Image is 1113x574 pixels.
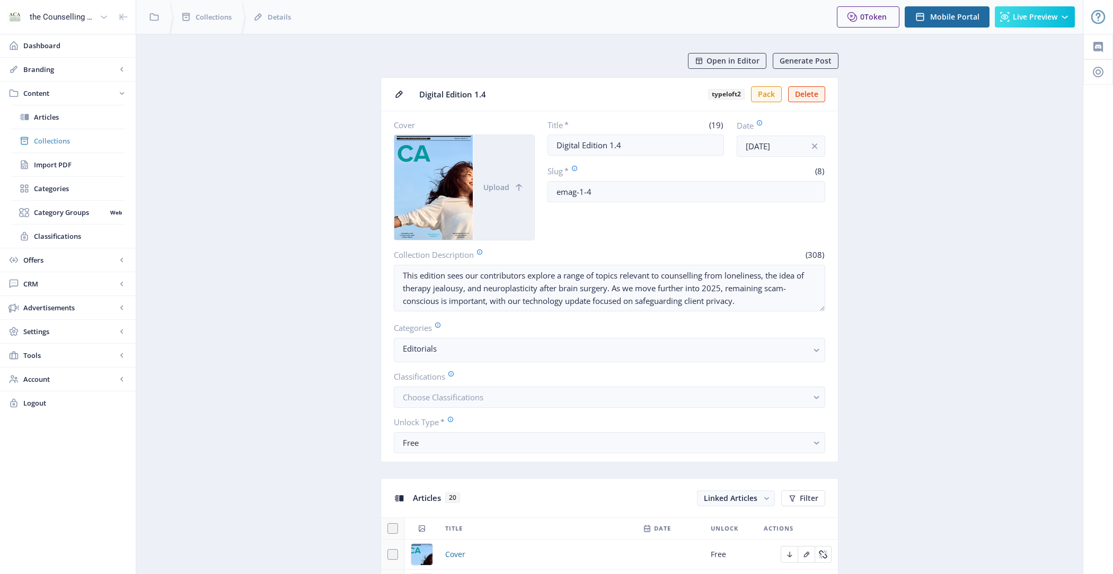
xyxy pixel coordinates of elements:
img: properties.app_icon.jpeg [6,8,23,25]
button: Filter [781,490,825,506]
span: Advertisements [23,302,117,313]
b: typeloft2 [708,89,745,100]
span: Upload [483,183,509,192]
nb-icon: info [809,141,820,151]
button: Editorials [394,338,825,362]
input: Type Collection Title ... [547,134,725,156]
span: Category Groups [34,207,107,218]
span: Choose Classifications [403,392,483,402]
span: (308) [804,249,825,260]
a: Classifications [11,225,125,248]
span: Unlock [711,522,738,535]
button: Delete [788,86,825,102]
input: this-is-how-a-slug-looks-like [547,181,826,202]
button: 0Token [837,6,899,28]
span: Actions [764,522,793,535]
a: Categories [11,177,125,200]
span: Digital Edition 1.4 [419,89,700,100]
label: Slug [547,165,682,177]
span: Collections [34,136,125,146]
button: Choose Classifications [394,387,825,408]
span: Offers [23,255,117,265]
span: 20 [445,492,460,503]
span: Generate Post [780,57,832,65]
a: Category GroupsWeb [11,201,125,224]
span: Details [268,12,291,22]
span: Articles [413,492,441,503]
span: Content [23,88,117,98]
span: Token [864,12,887,22]
span: Articles [34,112,125,122]
label: Unlock Type [394,416,817,428]
span: Logout [23,398,127,408]
span: Open in Editor [706,57,759,65]
nb-select-label: Editorials [403,342,808,355]
label: Categories [394,322,817,334]
span: (19) [708,120,724,130]
label: Collection Description [394,249,605,261]
button: Upload [473,135,534,240]
button: Pack [751,86,782,102]
span: Classifications [34,231,125,241]
nb-badge: Web [107,207,125,218]
button: Free [394,432,825,453]
span: CRM [23,279,117,289]
span: Live Preview [1013,13,1057,21]
label: Title [547,120,632,130]
a: Articles [11,105,125,129]
button: Linked Articles [697,490,775,506]
span: Tools [23,350,117,361]
button: Open in Editor [688,53,766,69]
label: Date [737,120,817,131]
span: Title [445,522,463,535]
span: Mobile Portal [930,13,979,21]
span: Settings [23,326,117,337]
button: Generate Post [773,53,838,69]
label: Cover [394,120,526,130]
span: Branding [23,64,117,75]
span: Account [23,374,117,384]
a: Import PDF [11,153,125,176]
a: Collections [11,129,125,153]
button: info [804,136,825,157]
span: Date [654,522,671,535]
div: Free [403,436,808,449]
span: Linked Articles [704,493,757,503]
span: Import PDF [34,159,125,170]
span: Dashboard [23,40,127,51]
span: Filter [800,494,818,503]
td: Free [704,540,757,570]
button: Live Preview [995,6,1075,28]
div: the Counselling Australia Magazine [30,5,95,29]
span: Collections [196,12,232,22]
label: Classifications [394,371,817,382]
button: Mobile Portal [905,6,990,28]
span: Categories [34,183,125,194]
input: Publishing Date [737,136,825,157]
span: (8) [814,166,825,176]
